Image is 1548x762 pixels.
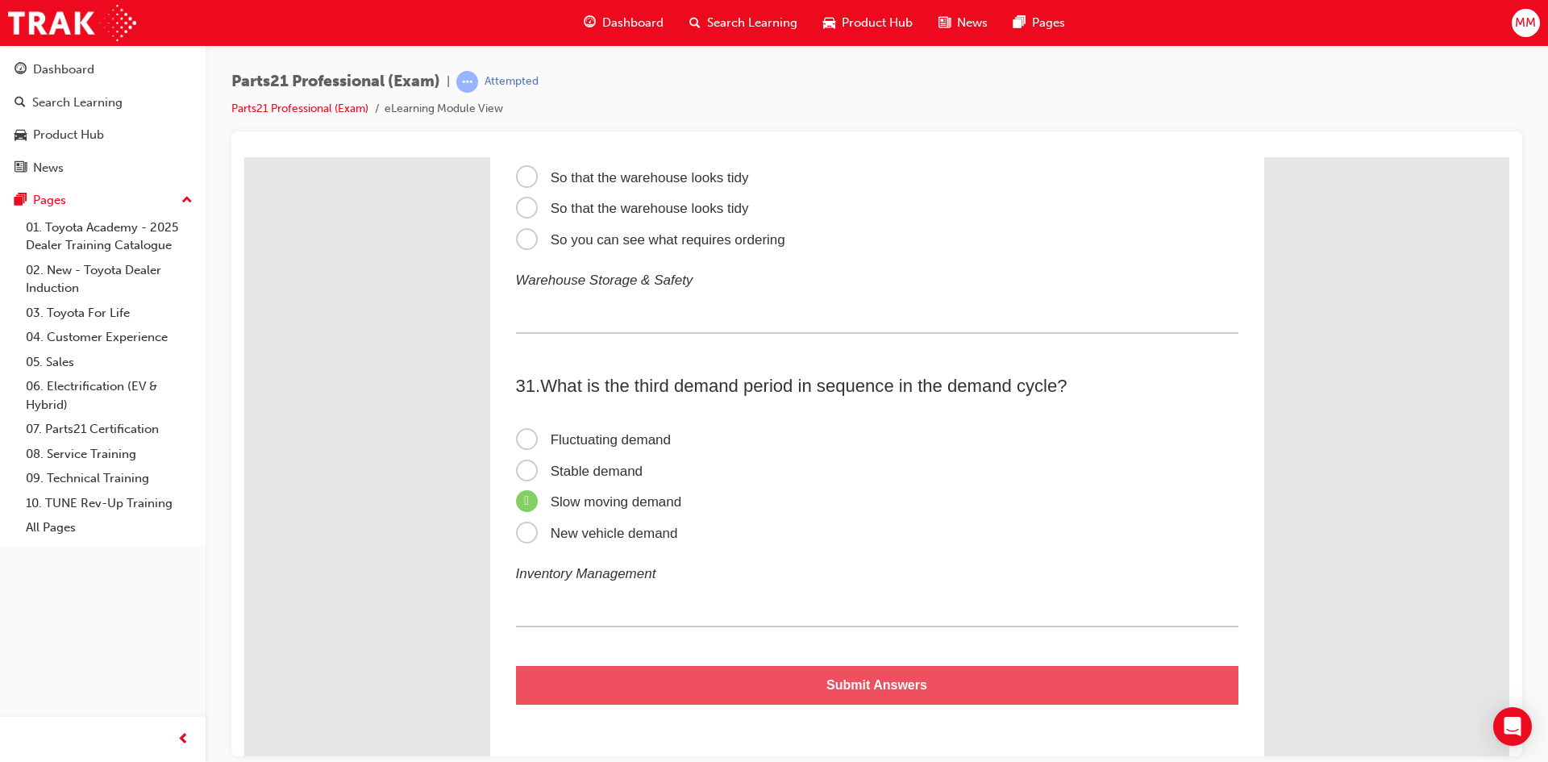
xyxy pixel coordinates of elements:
[1032,14,1065,32] span: Pages
[19,417,199,442] a: 07. Parts21 Certification
[33,159,64,177] div: News
[177,730,189,750] span: prev-icon
[272,509,994,548] button: Submit Answers
[272,219,292,239] span: 31
[19,442,199,467] a: 08. Service Training
[810,6,926,40] a: car-iconProduct Hub
[272,369,434,384] span: New vehicle demand
[8,5,136,41] img: Trak
[6,55,199,85] a: Dashboard
[1001,6,1078,40] a: pages-iconPages
[385,100,503,119] li: eLearning Module View
[15,96,26,110] span: search-icon
[842,14,913,32] span: Product Hub
[957,14,988,32] span: News
[272,275,427,290] span: Fluctuating demand
[296,219,822,239] span: What is the third demand period in sequence in the demand cycle?
[676,6,810,40] a: search-iconSearch Learning
[272,44,505,59] span: So that the warehouse looks tidy
[19,491,199,516] a: 10. TUNE Rev-Up Training
[19,374,199,417] a: 06. Electrification (EV & Hybrid)
[926,6,1001,40] a: news-iconNews
[19,350,199,375] a: 05. Sales
[32,94,123,112] div: Search Learning
[602,14,664,32] span: Dashboard
[1493,707,1532,746] div: Open Intercom Messenger
[15,161,27,176] span: news-icon
[33,191,66,210] div: Pages
[231,102,368,115] a: Parts21 Professional (Exam)
[272,75,541,90] span: So you can see what requires ordering
[6,120,199,150] a: Product Hub
[1512,9,1540,37] button: MM
[15,128,27,143] span: car-icon
[181,190,193,211] span: up-icon
[272,337,438,352] span: Slow moving demand
[272,115,449,131] em: Warehouse Storage & Safety
[6,88,199,118] a: Search Learning
[447,73,450,91] span: |
[6,185,199,215] button: Pages
[823,13,835,33] span: car-icon
[584,13,596,33] span: guage-icon
[1515,14,1536,32] span: MM
[19,466,199,491] a: 09. Technical Training
[938,13,951,33] span: news-icon
[15,63,27,77] span: guage-icon
[231,73,440,91] span: Parts21 Professional (Exam)
[272,13,505,28] span: So that the warehouse looks tidy
[19,325,199,350] a: 04. Customer Experience
[272,409,412,424] em: Inventory Management
[272,306,399,322] span: Stable demand
[1013,13,1026,33] span: pages-icon
[456,71,478,93] span: learningRecordVerb_ATTEMPT-icon
[33,126,104,144] div: Product Hub
[19,215,199,258] a: 01. Toyota Academy - 2025 Dealer Training Catalogue
[689,13,701,33] span: search-icon
[19,258,199,301] a: 02. New - Toyota Dealer Induction
[19,515,199,540] a: All Pages
[19,301,199,326] a: 03. Toyota For Life
[571,6,676,40] a: guage-iconDashboard
[33,60,94,79] div: Dashboard
[15,194,27,208] span: pages-icon
[6,52,199,185] button: DashboardSearch LearningProduct HubNews
[291,219,296,239] span: .
[485,74,539,90] div: Attempted
[707,14,797,32] span: Search Learning
[6,153,199,183] a: News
